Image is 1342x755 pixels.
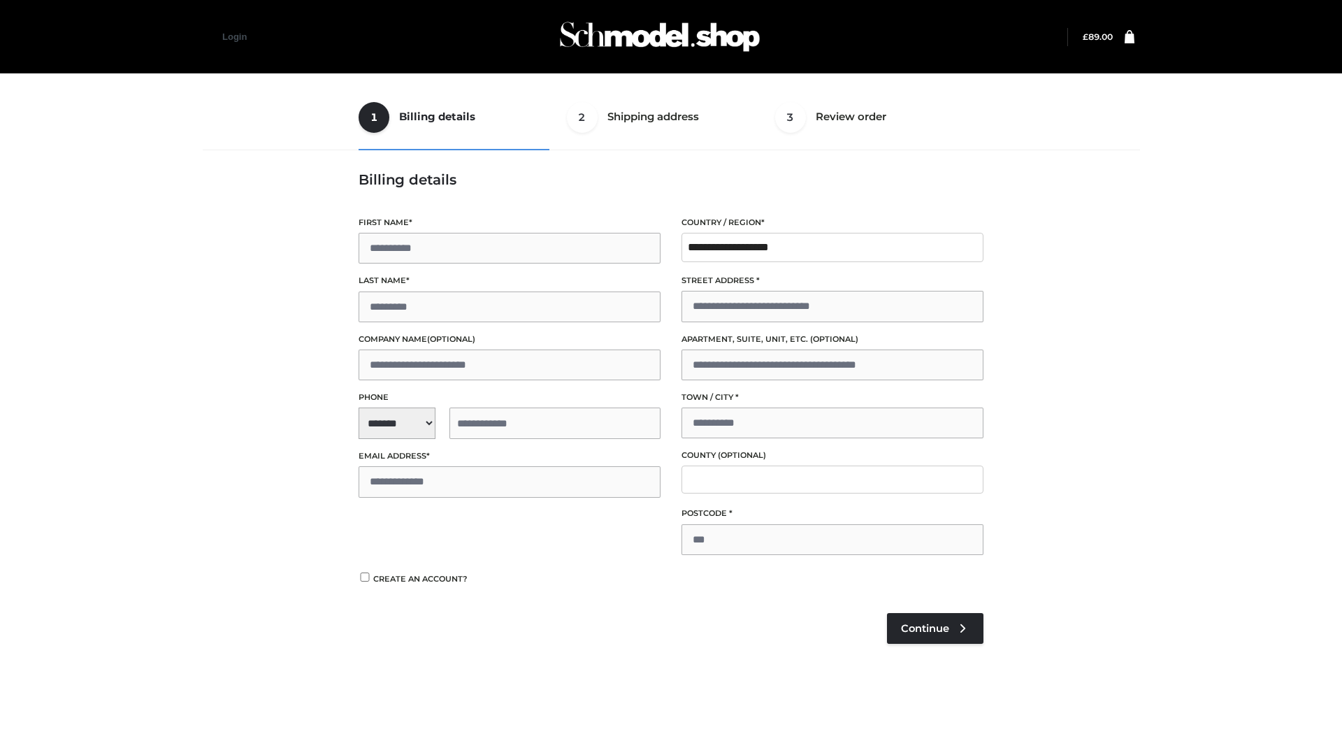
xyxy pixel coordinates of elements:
[901,622,949,635] span: Continue
[887,613,983,644] a: Continue
[359,333,661,346] label: Company name
[681,216,983,229] label: Country / Region
[222,31,247,42] a: Login
[359,216,661,229] label: First name
[681,274,983,287] label: Street address
[373,574,468,584] span: Create an account?
[359,171,983,188] h3: Billing details
[810,334,858,344] span: (optional)
[718,450,766,460] span: (optional)
[359,573,371,582] input: Create an account?
[1083,31,1113,42] a: £89.00
[359,450,661,463] label: Email address
[681,507,983,520] label: Postcode
[555,9,765,64] img: Schmodel Admin 964
[1083,31,1088,42] span: £
[359,274,661,287] label: Last name
[681,391,983,404] label: Town / City
[427,334,475,344] span: (optional)
[681,333,983,346] label: Apartment, suite, unit, etc.
[681,449,983,462] label: County
[1083,31,1113,42] bdi: 89.00
[359,391,661,404] label: Phone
